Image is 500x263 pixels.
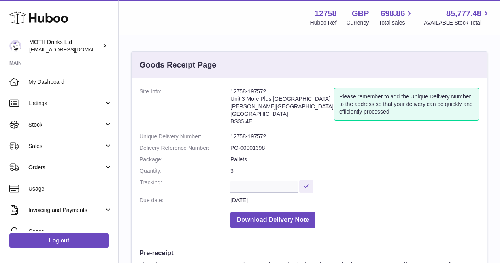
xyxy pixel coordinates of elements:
a: 85,777.48 AVAILABLE Stock Total [424,8,491,26]
span: Cases [28,228,112,235]
span: Usage [28,185,112,193]
dt: Delivery Reference Number: [140,144,230,152]
strong: GBP [352,8,369,19]
div: MOTH Drinks Ltd [29,38,100,53]
dt: Quantity: [140,167,230,175]
div: Currency [347,19,369,26]
span: Listings [28,100,104,107]
dt: Tracking: [140,179,230,193]
dt: Due date: [140,197,230,204]
span: Invoicing and Payments [28,206,104,214]
span: 85,777.48 [446,8,481,19]
h3: Pre-receipt [140,248,479,257]
span: Total sales [379,19,414,26]
h3: Goods Receipt Page [140,60,217,70]
span: Stock [28,121,104,129]
a: Log out [9,233,109,248]
dd: Pallets [230,156,479,163]
dt: Package: [140,156,230,163]
dd: 3 [230,167,479,175]
span: [EMAIL_ADDRESS][DOMAIN_NAME] [29,46,116,53]
dd: [DATE] [230,197,479,204]
span: 698.86 [381,8,405,19]
div: Huboo Ref [310,19,337,26]
div: Please remember to add the Unique Delivery Number to the address so that your delivery can be qui... [334,88,479,121]
dd: 12758-197572 [230,133,479,140]
dt: Unique Delivery Number: [140,133,230,140]
dt: Site Info: [140,88,230,129]
dd: PO-00001398 [230,144,479,152]
span: My Dashboard [28,78,112,86]
strong: 12758 [315,8,337,19]
span: AVAILABLE Stock Total [424,19,491,26]
a: 698.86 Total sales [379,8,414,26]
button: Download Delivery Note [230,212,315,228]
img: orders@mothdrinks.com [9,40,21,52]
span: Sales [28,142,104,150]
address: 12758-197572 Unit 3 More Plus [GEOGRAPHIC_DATA] [PERSON_NAME][GEOGRAPHIC_DATA] [GEOGRAPHIC_DATA] ... [230,88,334,129]
span: Orders [28,164,104,171]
